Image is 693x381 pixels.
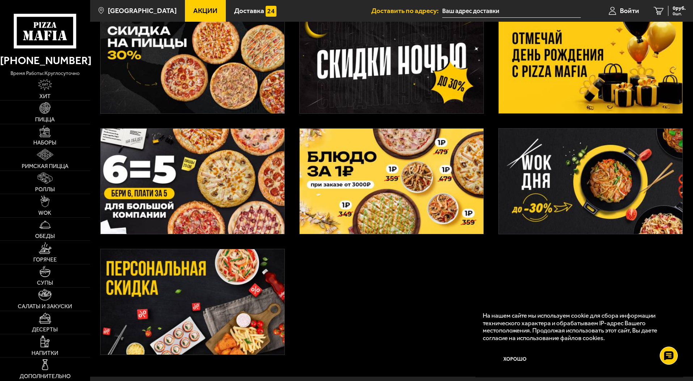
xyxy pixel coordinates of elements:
span: Дополнительно [20,373,71,379]
span: Войти [620,7,639,14]
span: Доставка [234,7,264,14]
span: Роллы [35,187,55,192]
span: 0 руб. [673,6,686,11]
input: Ваш адрес доставки [442,4,581,18]
img: 15daf4d41897b9f0e9f617042186c801.svg [266,6,276,17]
button: Хорошо [483,349,548,370]
span: [GEOGRAPHIC_DATA] [108,7,177,14]
span: Салаты и закуски [18,303,72,309]
span: Супы [37,280,53,286]
p: На нашем сайте мы используем cookie для сбора информации технического характера и обрабатываем IP... [483,312,672,342]
span: Римская пицца [22,163,68,169]
span: Напитки [31,350,58,356]
span: Пицца [35,117,55,122]
span: Доставить по адресу: [371,7,442,14]
span: WOK [38,210,51,216]
span: Десерты [32,327,58,332]
span: 0 шт. [673,12,686,16]
span: Горячее [33,257,57,263]
span: Хит [39,93,51,99]
span: Наборы [33,140,56,146]
span: Обеды [35,233,55,239]
span: Акции [193,7,217,14]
